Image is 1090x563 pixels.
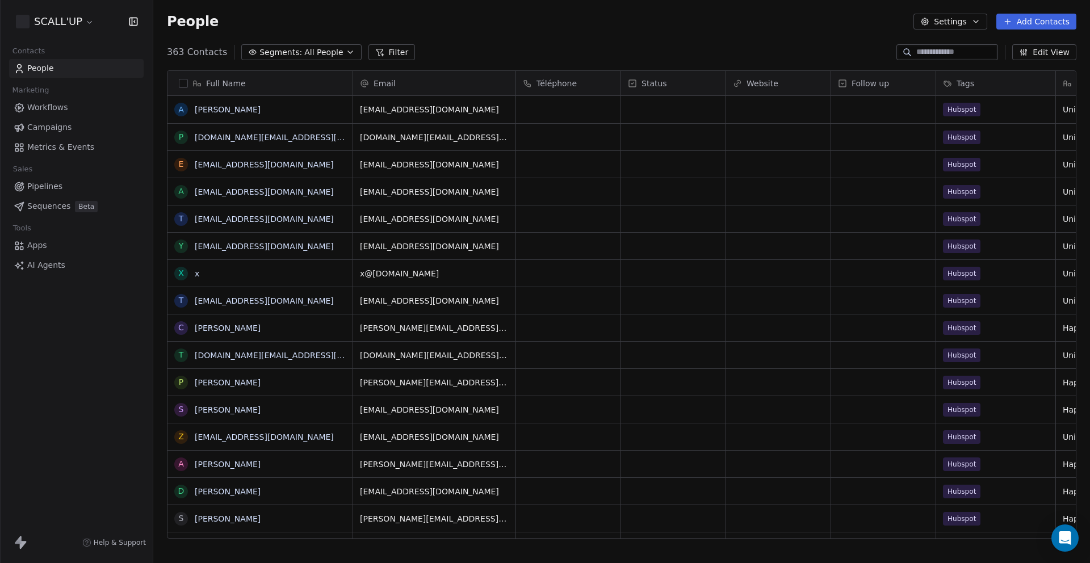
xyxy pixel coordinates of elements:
[360,459,509,470] span: [PERSON_NAME][EMAIL_ADDRESS][PERSON_NAME][DOMAIN_NAME]
[9,177,144,196] a: Pipelines
[178,322,184,334] div: C
[943,267,980,280] span: Hubspot
[27,121,72,133] span: Campaigns
[516,71,621,95] div: Téléphone
[7,43,50,60] span: Contacts
[9,236,144,255] a: Apps
[9,138,144,157] a: Metrics & Events
[1012,44,1076,60] button: Edit View
[195,460,261,469] a: [PERSON_NAME]
[178,104,184,116] div: A
[195,133,400,142] a: [DOMAIN_NAME][EMAIL_ADDRESS][DOMAIN_NAME]
[943,539,980,553] span: Hubspot
[27,240,47,251] span: Apps
[195,215,334,224] a: [EMAIL_ADDRESS][DOMAIN_NAME]
[14,12,97,31] button: SCALL'UP
[536,78,577,89] span: Téléphone
[179,295,184,306] div: t
[195,296,334,305] a: [EMAIL_ADDRESS][DOMAIN_NAME]
[195,378,261,387] a: [PERSON_NAME]
[957,78,974,89] span: Tags
[943,294,980,308] span: Hubspot
[852,78,889,89] span: Follow up
[374,78,396,89] span: Email
[27,259,65,271] span: AI Agents
[27,141,94,153] span: Metrics & Events
[726,71,831,95] div: Website
[195,242,334,251] a: [EMAIL_ADDRESS][DOMAIN_NAME]
[642,78,667,89] span: Status
[179,158,184,170] div: e
[360,104,509,115] span: [EMAIL_ADDRESS][DOMAIN_NAME]
[353,71,515,95] div: Email
[195,351,400,360] a: [DOMAIN_NAME][EMAIL_ADDRESS][DOMAIN_NAME]
[304,47,343,58] span: All People
[943,131,980,144] span: Hubspot
[206,78,246,89] span: Full Name
[747,78,778,89] span: Website
[195,105,261,114] a: [PERSON_NAME]
[1051,524,1079,552] div: Open Intercom Messenger
[9,59,144,78] a: People
[360,241,509,252] span: [EMAIL_ADDRESS][DOMAIN_NAME]
[360,486,509,497] span: [EMAIL_ADDRESS][DOMAIN_NAME]
[9,98,144,117] a: Workflows
[27,200,70,212] span: Sequences
[179,240,184,252] div: y
[34,14,82,29] span: SCALL'UP
[167,96,353,539] div: grid
[167,71,353,95] div: Full Name
[82,538,146,547] a: Help & Support
[195,514,261,523] a: [PERSON_NAME]
[178,431,184,443] div: z
[943,321,980,335] span: Hubspot
[7,82,54,99] span: Marketing
[9,118,144,137] a: Campaigns
[94,538,146,547] span: Help & Support
[360,132,509,143] span: [DOMAIN_NAME][EMAIL_ADDRESS][DOMAIN_NAME]
[179,349,184,361] div: t
[178,186,184,198] div: a
[936,71,1055,95] div: Tags
[178,458,184,470] div: A
[9,197,144,216] a: SequencesBeta
[360,186,509,198] span: [EMAIL_ADDRESS][DOMAIN_NAME]
[943,512,980,526] span: Hubspot
[943,348,980,362] span: Hubspot
[195,405,261,414] a: [PERSON_NAME]
[195,432,334,442] a: [EMAIL_ADDRESS][DOMAIN_NAME]
[943,457,980,471] span: Hubspot
[27,102,68,114] span: Workflows
[360,404,509,415] span: [EMAIL_ADDRESS][DOMAIN_NAME]
[178,485,185,497] div: D
[179,512,184,524] div: S
[8,220,36,237] span: Tools
[179,213,184,225] div: t
[943,430,980,444] span: Hubspot
[195,323,261,333] a: [PERSON_NAME]
[360,377,509,388] span: [PERSON_NAME][EMAIL_ADDRESS][PERSON_NAME][DOMAIN_NAME]
[360,431,509,443] span: [EMAIL_ADDRESS][DOMAIN_NAME]
[360,159,509,170] span: [EMAIL_ADDRESS][DOMAIN_NAME]
[27,62,54,74] span: People
[996,14,1076,30] button: Add Contacts
[360,513,509,524] span: [PERSON_NAME][EMAIL_ADDRESS][DOMAIN_NAME]
[913,14,987,30] button: Settings
[943,485,980,498] span: Hubspot
[943,212,980,226] span: Hubspot
[195,187,334,196] a: [EMAIL_ADDRESS][DOMAIN_NAME]
[179,376,183,388] div: P
[943,185,980,199] span: Hubspot
[195,487,261,496] a: [PERSON_NAME]
[195,269,199,278] a: x
[943,103,980,116] span: Hubspot
[360,213,509,225] span: [EMAIL_ADDRESS][DOMAIN_NAME]
[27,180,62,192] span: Pipelines
[75,201,98,212] span: Beta
[943,240,980,253] span: Hubspot
[368,44,416,60] button: Filter
[360,295,509,306] span: [EMAIL_ADDRESS][DOMAIN_NAME]
[360,322,509,334] span: [PERSON_NAME][EMAIL_ADDRESS][PERSON_NAME][DOMAIN_NAME]
[943,376,980,389] span: Hubspot
[179,404,184,415] div: S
